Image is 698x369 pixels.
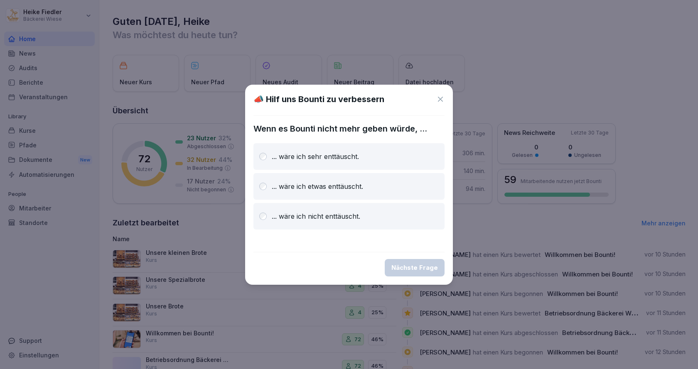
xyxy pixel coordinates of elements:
[253,93,384,105] h1: 📣 Hilf uns Bounti zu verbessern
[391,263,438,272] div: Nächste Frage
[272,152,359,161] p: ... wäre ich sehr enttäuscht.
[272,181,363,191] p: ... wäre ich etwas enttäuscht.
[385,259,445,276] button: Nächste Frage
[272,211,360,221] p: ... wäre ich nicht enttäuscht.
[253,122,445,135] p: Wenn es Bounti nicht mehr geben würde, ...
